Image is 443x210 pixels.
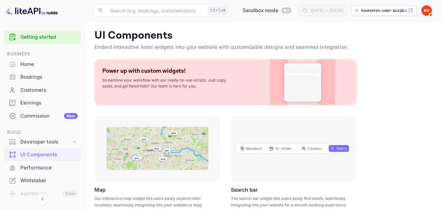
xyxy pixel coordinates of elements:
img: KooLeeRev User [421,5,432,16]
p: Map [94,186,106,193]
div: Performance [20,164,78,172]
div: Commission [20,112,78,120]
p: UI Components [94,29,434,42]
div: Whitelabel [20,177,78,184]
div: Developer tools [20,138,71,146]
img: Map Frame [106,127,209,170]
span: Build [4,129,81,136]
p: kooleerev-user-suzpb.n... [361,8,407,13]
a: Customers [4,84,81,96]
p: Embed interactive hotel widgets into your website with customizable designs and seamless integrat... [94,44,434,51]
div: Bookings [20,73,78,81]
a: Getting started [20,33,78,41]
a: Whitelabel [4,174,81,186]
div: Ctrl+K [208,6,228,15]
div: Switch to Production mode [240,7,293,14]
a: CommissionNew [4,110,81,122]
a: Home [4,58,81,70]
span: Business [4,50,81,58]
div: Home [20,61,78,68]
img: LiteAPI logo [5,5,58,16]
a: Bookings [4,71,81,83]
div: Home [4,58,81,71]
a: Earnings [4,97,81,109]
div: New [64,113,78,119]
div: [DATE] — [DATE] [310,8,343,13]
a: Performance [4,162,81,174]
button: Collapse navigation [37,193,49,205]
img: Custom Widget PNG [276,59,329,105]
p: Search bar [231,186,258,193]
p: Streamline your workflow with our ready-to-use scripts. Just copy, paste, and go! Need help? Our ... [102,77,233,89]
div: CommissionNew [4,110,81,123]
div: Whitelabel [4,174,81,187]
p: Power up with custom widgets! [102,67,186,75]
div: UI Components [20,151,78,159]
div: Customers [20,86,78,94]
input: Search (e.g. bookings, documentation) [106,4,205,17]
a: UI Components [4,148,81,161]
div: Developer tools [4,136,81,148]
p: The search bar widget lets users easily find hotels, seamlessly integrating into your website for... [231,195,349,207]
span: Sandbox mode [243,7,278,14]
div: Getting started [4,30,81,44]
div: Earnings [20,99,78,107]
div: Bookings [4,71,81,84]
div: Customers [4,84,81,97]
p: Our interactive map widget lets users easily explore hotel locations, seamlessly integrating into... [94,195,212,207]
img: Search Frame [235,143,352,154]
